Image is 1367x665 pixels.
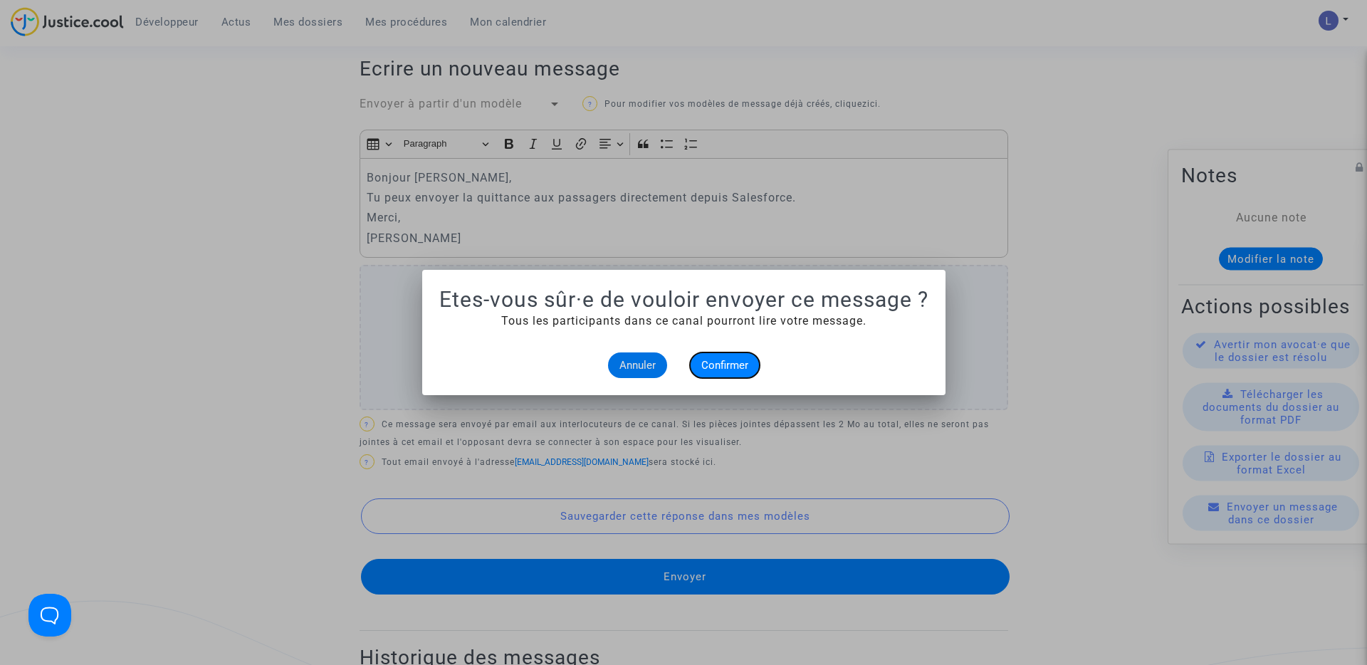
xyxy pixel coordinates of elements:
span: Confirmer [701,359,748,372]
button: Annuler [608,352,667,378]
button: Confirmer [690,352,760,378]
iframe: Help Scout Beacon - Open [28,594,71,637]
h1: Etes-vous sûr·e de vouloir envoyer ce message ? [439,287,928,313]
span: Tous les participants dans ce canal pourront lire votre message. [501,314,866,328]
span: Annuler [619,359,656,372]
